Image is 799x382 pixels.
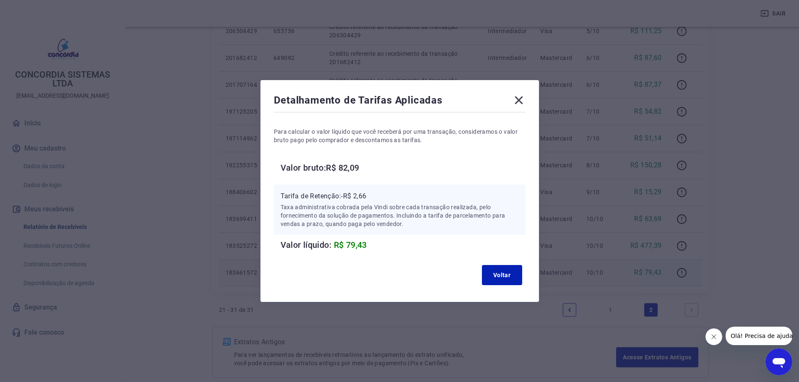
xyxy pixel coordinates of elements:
iframe: Fechar mensagem [705,328,722,345]
span: Olá! Precisa de ajuda? [5,6,70,13]
iframe: Botão para abrir a janela de mensagens [765,348,792,375]
span: R$ 79,43 [334,240,367,250]
button: Voltar [482,265,522,285]
div: Detalhamento de Tarifas Aplicadas [274,94,526,110]
h6: Valor líquido: [281,238,526,252]
p: Taxa administrativa cobrada pela Vindi sobre cada transação realizada, pelo fornecimento da soluç... [281,203,519,228]
iframe: Mensagem da empresa [726,327,792,345]
p: Tarifa de Retenção: -R$ 2,66 [281,191,519,201]
p: Para calcular o valor líquido que você receberá por uma transação, consideramos o valor bruto pag... [274,127,526,144]
h6: Valor bruto: R$ 82,09 [281,161,526,174]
